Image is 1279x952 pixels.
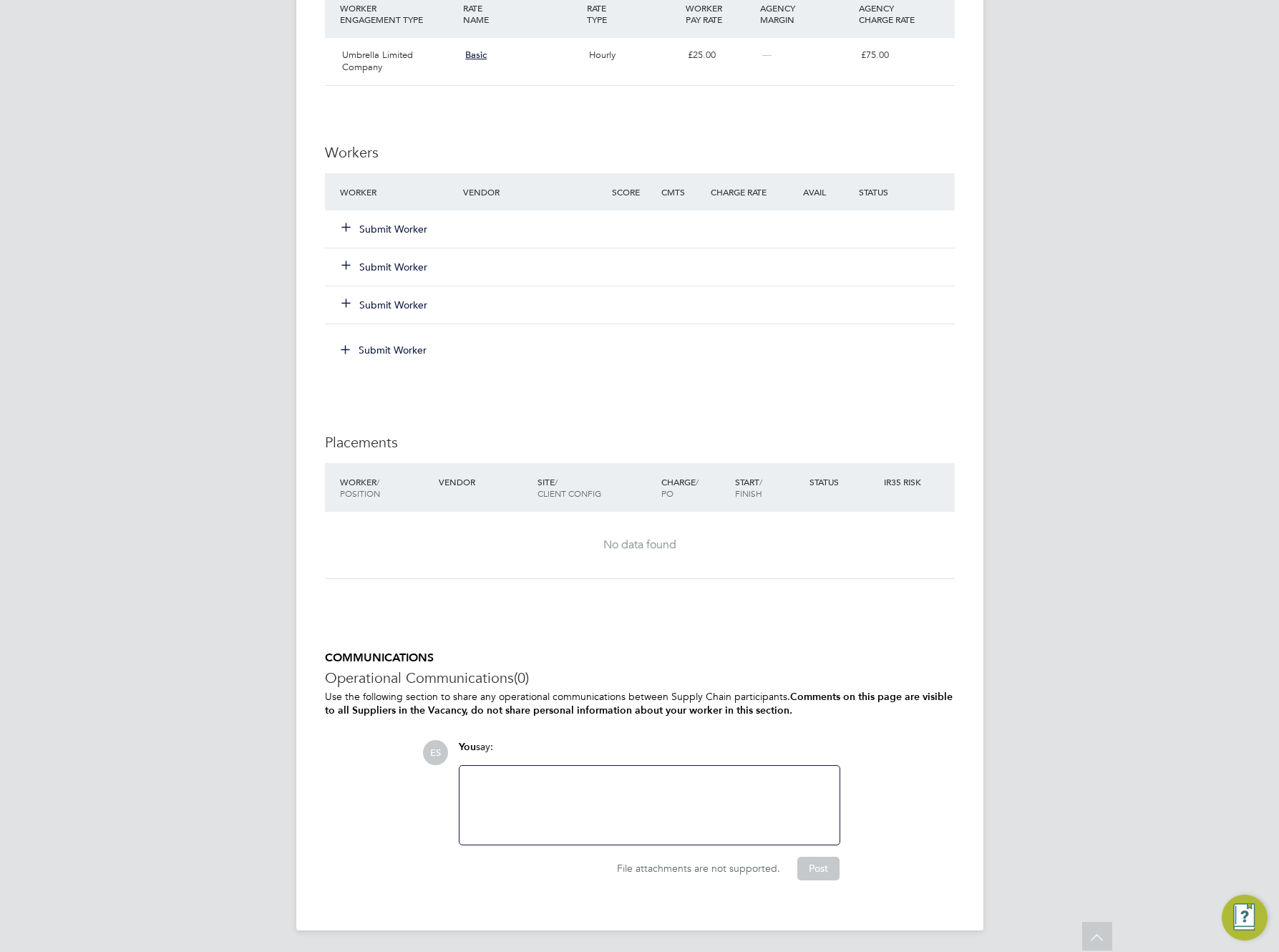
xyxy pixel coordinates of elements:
[325,690,955,717] p: Use the following section to share any operational communications between Supply Chain participants.
[325,691,953,717] b: Comments on this page are visible to all Suppliers in the Vacancy, do not share personal informat...
[735,476,762,499] span: / Finish
[589,49,616,61] span: Hourly
[342,49,413,73] span: Umbrella Limited Company
[342,298,428,312] button: Submit Worker
[688,49,716,61] span: £
[459,740,840,765] div: say:
[782,179,856,205] div: Avail
[459,741,476,753] span: You
[465,49,487,61] span: Basic
[331,339,438,361] button: Submit Worker
[1222,895,1268,941] button: Engage Resource Center
[855,179,954,205] div: Status
[880,469,930,495] div: IR35 Risk
[339,538,940,553] div: No data found
[707,179,782,205] div: Charge Rate
[731,469,806,506] div: Start
[336,179,460,205] div: Worker
[459,179,608,205] div: Vendor
[534,469,658,506] div: Site
[325,143,955,162] h3: Workers
[514,669,529,687] span: (0)
[423,740,448,765] span: ES
[325,669,955,687] h3: Operational Communications
[608,179,658,205] div: Score
[538,476,601,499] span: / Client Config
[435,469,534,495] div: Vendor
[806,469,880,495] div: Status
[762,49,772,61] span: —
[658,469,732,506] div: Charge
[342,222,428,236] button: Submit Worker
[336,469,435,506] div: Worker
[861,49,889,61] span: £
[325,433,955,452] h3: Placements
[797,857,840,880] button: Post
[342,260,428,274] button: Submit Worker
[866,49,889,61] span: 75.00
[693,49,716,61] span: 25.00
[325,651,955,666] h5: COMMUNICATIONS
[661,476,699,499] span: / PO
[617,862,780,875] span: File attachments are not supported.
[658,179,707,205] div: Cmts
[340,476,380,499] span: / Position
